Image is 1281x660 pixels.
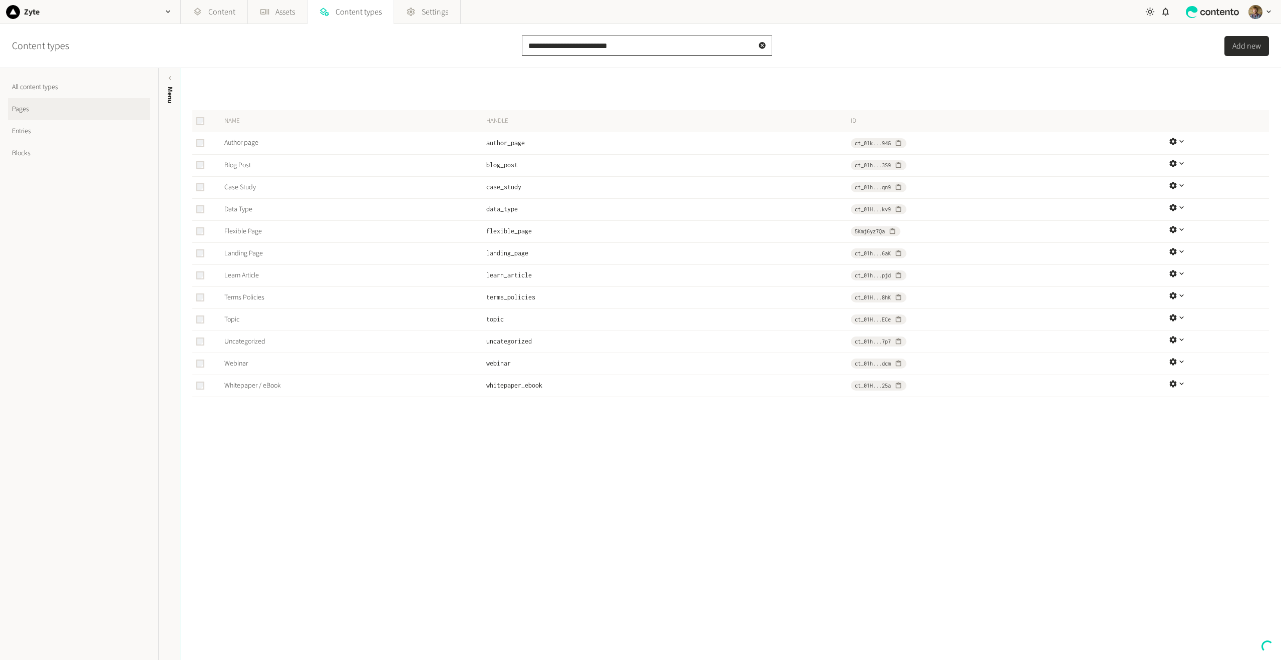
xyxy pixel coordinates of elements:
[8,120,150,142] a: Entries
[8,76,150,98] a: All content types
[422,6,448,18] span: Settings
[855,205,891,214] span: ct_01H...kv9
[486,249,528,257] span: landing_page
[851,314,906,324] button: ct_01H...ECe
[224,381,281,391] a: Whitepaper / eBook
[855,249,891,258] span: ct_01h...6aK
[224,292,264,302] a: Terms Policies
[851,160,906,170] button: ct_01h...3S9
[855,315,891,324] span: ct_01H...ECe
[855,293,891,302] span: ct_01H...8hK
[224,160,251,170] a: Blog Post
[224,337,265,347] a: Uncategorized
[486,139,525,147] span: author_page
[486,293,535,301] span: terms_policies
[855,161,891,170] span: ct_01h...3S9
[851,359,906,369] button: ct_01h...dcm
[486,205,518,213] span: data_type
[851,182,906,192] button: ct_01h...qn9
[486,161,518,169] span: blog_post
[855,183,891,192] span: ct_01h...qn9
[224,226,262,236] a: Flexible Page
[851,337,906,347] button: ct_01h...7p7
[486,382,542,389] span: whitepaper_ebook
[851,270,906,280] button: ct_01h...pjd
[486,271,532,279] span: learn_article
[851,138,906,148] button: ct_01k...94G
[855,381,891,390] span: ct_01H...25a
[224,138,258,148] a: Author page
[851,381,906,391] button: ct_01H...25a
[224,204,252,214] a: Data Type
[216,110,486,132] th: Name
[851,292,906,302] button: ct_01H...8hK
[851,248,906,258] button: ct_01h...6aK
[855,337,891,346] span: ct_01h...7p7
[24,6,40,18] h2: Zyte
[486,338,532,345] span: uncategorized
[224,314,239,324] a: Topic
[486,227,532,235] span: flexible_page
[12,39,69,54] h2: Content types
[486,183,521,191] span: case_study
[1224,36,1269,56] button: Add new
[336,6,382,18] span: Content types
[224,248,263,258] a: Landing Page
[855,271,891,280] span: ct_01h...pjd
[486,110,851,132] th: Handle
[6,5,20,19] img: Zyte
[224,359,248,369] a: Webinar
[8,142,150,164] a: Blocks
[486,315,504,323] span: topic
[850,110,1168,132] th: ID
[165,87,175,104] span: Menu
[1248,5,1262,19] img: Péter Soltész
[486,360,511,367] span: webinar
[855,359,891,368] span: ct_01h...dcm
[855,227,885,236] span: 5Kmj6yz7Qa
[851,204,906,214] button: ct_01H...kv9
[851,226,900,236] button: 5Kmj6yz7Qa
[224,182,256,192] a: Case Study
[8,98,150,120] a: Pages
[855,139,891,148] span: ct_01k...94G
[224,270,259,280] a: Learn Article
